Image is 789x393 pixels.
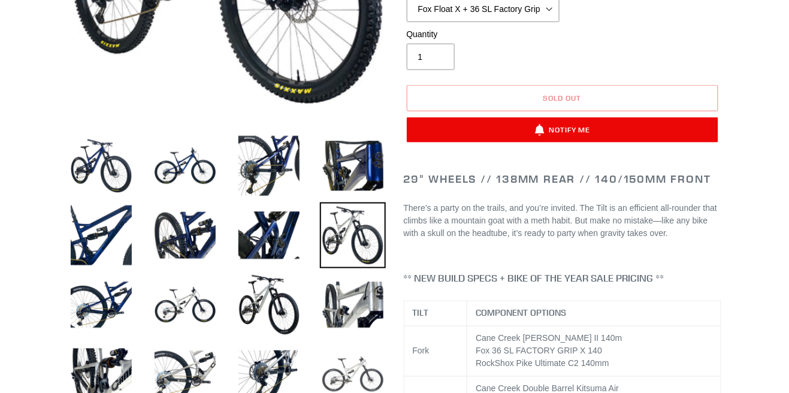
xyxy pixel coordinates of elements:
[404,173,721,186] h2: 29" Wheels // 138mm Rear // 140/150mm Front
[543,93,582,102] span: Sold out
[404,326,467,376] td: Fork
[152,272,218,338] img: Load image into Gallery viewer, TILT - Complete Bike
[404,301,467,326] th: TILT
[68,202,134,268] img: Load image into Gallery viewer, TILT - Complete Bike
[404,273,721,284] h4: ** NEW BUILD SPECS + BIKE OF THE YEAR SALE PRICING **
[320,133,386,199] img: Load image into Gallery viewer, TILT - Complete Bike
[407,28,560,41] label: Quantity
[68,133,134,199] img: Load image into Gallery viewer, TILT - Complete Bike
[68,272,134,338] img: Load image into Gallery viewer, TILT - Complete Bike
[320,272,386,338] img: Load image into Gallery viewer, TILT - Complete Bike
[152,133,218,199] img: Load image into Gallery viewer, TILT - Complete Bike
[407,85,718,111] button: Sold out
[404,202,721,240] p: There’s a party on the trails, and you’re invited. The Tilt is an efficient all-rounder that clim...
[320,202,386,268] img: Load image into Gallery viewer, TILT - Complete Bike
[467,326,721,376] td: Cane Creek [PERSON_NAME] II 140m Fox 36 SL FACTORY GRIP X 140 RockShox Pike Ultimate C2 140mm
[467,301,721,326] th: COMPONENT OPTIONS
[236,133,302,199] img: Load image into Gallery viewer, TILT - Complete Bike
[152,202,218,268] img: Load image into Gallery viewer, TILT - Complete Bike
[407,117,718,143] button: Notify Me
[236,272,302,338] img: Load image into Gallery viewer, TILT - Complete Bike
[236,202,302,268] img: Load image into Gallery viewer, TILT - Complete Bike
